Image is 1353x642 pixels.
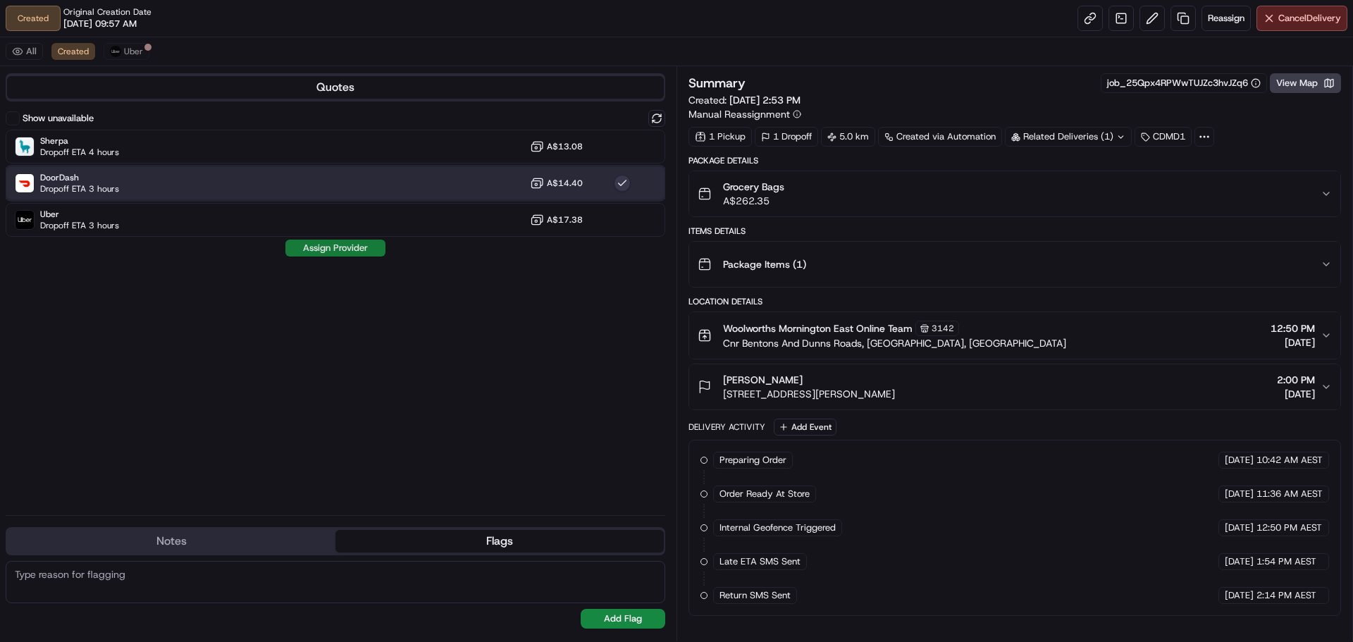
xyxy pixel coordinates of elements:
button: Manual Reassignment [688,107,801,121]
span: Dropoff ETA 4 hours [40,147,119,158]
span: A$262.35 [723,194,784,208]
span: 12:50 PM AEST [1256,521,1322,534]
button: Start new chat [240,139,257,156]
div: 1 Dropoff [755,127,818,147]
button: Quotes [7,76,664,99]
span: Reassign [1208,12,1244,25]
span: Return SMS Sent [719,589,791,602]
span: 12:50 PM [1271,321,1315,335]
img: uber-new-logo.jpeg [110,46,121,57]
span: Package Items ( 1 ) [723,257,806,271]
span: 11:36 AM AEST [1256,488,1323,500]
button: Add Flag [581,609,665,629]
button: A$13.08 [530,140,583,154]
button: Flags [335,530,664,553]
button: Woolworths Mornington East Online Team3142Cnr Bentons And Dunns Roads, [GEOGRAPHIC_DATA], [GEOGRA... [689,312,1340,359]
span: Uber [124,46,143,57]
img: Uber [16,211,34,229]
span: API Documentation [133,204,226,218]
div: CDMD1 [1135,127,1192,147]
span: Dropoff ETA 3 hours [40,183,119,195]
span: Manual Reassignment [688,107,790,121]
span: [DATE] 2:53 PM [729,94,801,106]
div: 1 Pickup [688,127,752,147]
a: 📗Knowledge Base [8,199,113,224]
button: A$17.38 [530,213,583,227]
button: Add Event [774,419,836,436]
span: 3142 [932,323,954,334]
span: [DATE] [1271,335,1315,350]
span: Woolworths Mornington East Online Team [723,321,913,335]
button: Assign Provider [285,240,385,257]
div: Delivery Activity [688,421,765,433]
div: 📗 [14,206,25,217]
span: Internal Geofence Triggered [719,521,836,534]
div: Location Details [688,296,1341,307]
span: [DATE] 09:57 AM [63,18,137,30]
span: Grocery Bags [723,180,784,194]
span: [DATE] [1277,387,1315,401]
span: Created: [688,93,801,107]
span: A$14.40 [547,178,583,189]
span: Knowledge Base [28,204,108,218]
img: Sherpa [16,137,34,156]
div: Related Deliveries (1) [1005,127,1132,147]
a: Powered byPylon [99,238,171,249]
div: 💻 [119,206,130,217]
div: 5.0 km [821,127,875,147]
img: DoorDash [16,174,34,192]
button: Uber [104,43,149,60]
button: A$14.40 [530,176,583,190]
span: Preparing Order [719,454,786,467]
div: Package Details [688,155,1341,166]
div: We're available if you need us! [48,149,178,160]
label: Show unavailable [23,112,94,125]
a: 💻API Documentation [113,199,232,224]
span: Order Ready At Store [719,488,810,500]
span: Cancel Delivery [1278,12,1341,25]
span: Late ETA SMS Sent [719,555,801,568]
button: CancelDelivery [1256,6,1347,31]
span: DoorDash [40,172,119,183]
button: job_25Qpx4RPWwTUJZc3hvJZq6 [1107,77,1261,89]
button: All [6,43,43,60]
span: [DATE] [1225,454,1254,467]
button: [PERSON_NAME][STREET_ADDRESS][PERSON_NAME]2:00 PM[DATE] [689,364,1340,409]
span: [STREET_ADDRESS][PERSON_NAME] [723,387,895,401]
p: Welcome 👋 [14,56,257,79]
button: Notes [7,530,335,553]
span: A$17.38 [547,214,583,226]
span: Dropoff ETA 3 hours [40,220,119,231]
div: Items Details [688,226,1341,237]
span: Cnr Bentons And Dunns Roads, [GEOGRAPHIC_DATA], [GEOGRAPHIC_DATA] [723,336,1066,350]
img: 1736555255976-a54dd68f-1ca7-489b-9aae-adbdc363a1c4 [14,135,39,160]
button: Grocery BagsA$262.35 [689,171,1340,216]
span: Sherpa [40,135,119,147]
input: Got a question? Start typing here... [37,91,254,106]
div: Start new chat [48,135,231,149]
span: 2:14 PM AEST [1256,589,1316,602]
span: [DATE] [1225,555,1254,568]
span: Pylon [140,239,171,249]
span: [DATE] [1225,521,1254,534]
span: Original Creation Date [63,6,152,18]
span: 1:54 PM AEST [1256,555,1316,568]
button: Created [51,43,95,60]
span: [DATE] [1225,589,1254,602]
h3: Summary [688,77,746,89]
button: Reassign [1201,6,1251,31]
span: [DATE] [1225,488,1254,500]
span: 2:00 PM [1277,373,1315,387]
span: A$13.08 [547,141,583,152]
img: Nash [14,14,42,42]
span: Created [58,46,89,57]
span: [PERSON_NAME] [723,373,803,387]
button: View Map [1270,73,1341,93]
span: Uber [40,209,119,220]
span: 10:42 AM AEST [1256,454,1323,467]
button: Package Items (1) [689,242,1340,287]
a: Created via Automation [878,127,1002,147]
